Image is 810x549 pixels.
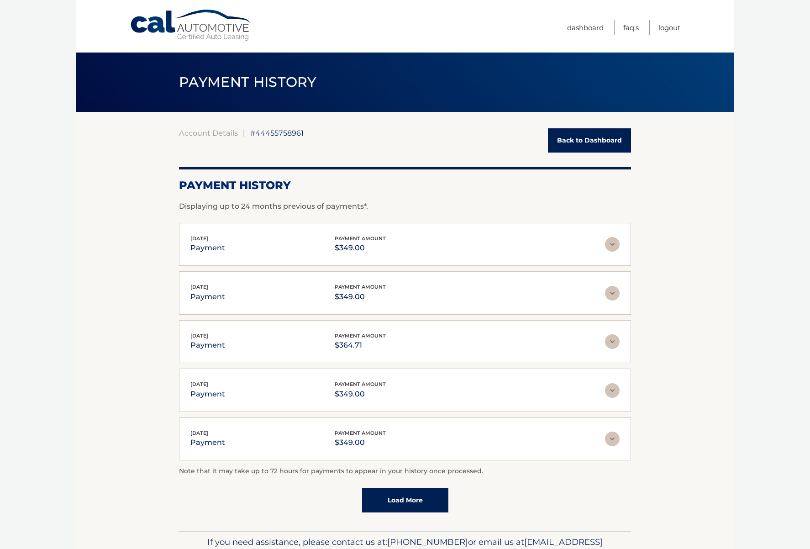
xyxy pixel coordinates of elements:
[567,20,604,35] a: Dashboard
[190,333,208,339] span: [DATE]
[190,430,208,436] span: [DATE]
[335,290,386,303] p: $349.00
[335,381,386,387] span: payment amount
[335,430,386,436] span: payment amount
[335,235,386,242] span: payment amount
[623,20,639,35] a: FAQ's
[335,388,386,401] p: $349.00
[190,284,208,290] span: [DATE]
[605,383,620,398] img: accordion-rest.svg
[658,20,680,35] a: Logout
[190,381,208,387] span: [DATE]
[605,334,620,349] img: accordion-rest.svg
[335,242,386,254] p: $349.00
[243,128,245,137] span: |
[190,242,225,254] p: payment
[179,466,631,477] p: Note that it may take up to 72 hours for payments to appear in your history once processed.
[179,74,316,90] span: PAYMENT HISTORY
[179,128,238,137] a: Account Details
[387,537,468,547] span: [PHONE_NUMBER]
[335,436,386,449] p: $349.00
[190,290,225,303] p: payment
[335,339,386,352] p: $364.71
[335,333,386,339] span: payment amount
[130,9,253,42] a: Cal Automotive
[190,436,225,449] p: payment
[335,284,386,290] span: payment amount
[179,201,631,212] p: Displaying up to 24 months previous of payments*.
[362,488,448,512] a: Load More
[605,286,620,301] img: accordion-rest.svg
[190,235,208,242] span: [DATE]
[605,432,620,446] img: accordion-rest.svg
[179,179,631,192] h2: Payment History
[190,339,225,352] p: payment
[250,128,304,137] span: #44455758961
[605,237,620,252] img: accordion-rest.svg
[548,128,631,153] a: Back to Dashboard
[190,388,225,401] p: payment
